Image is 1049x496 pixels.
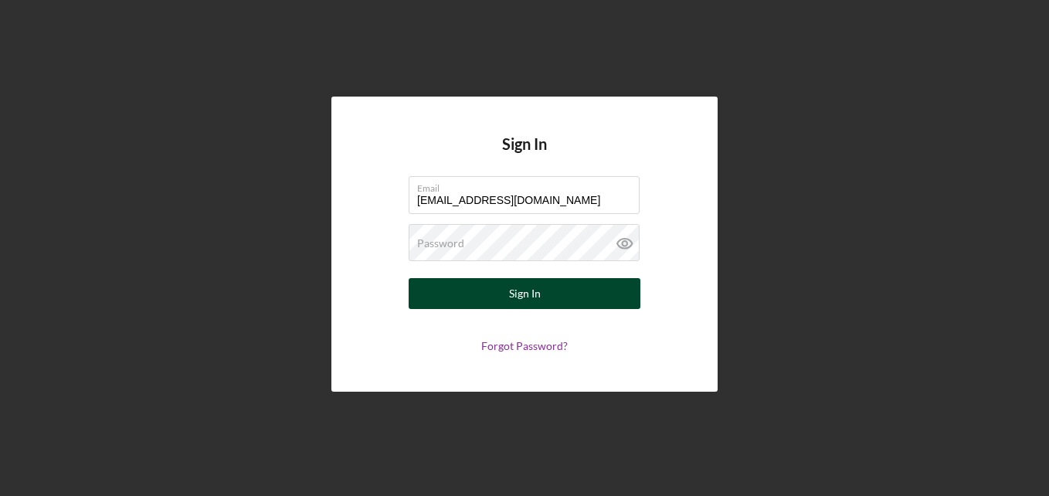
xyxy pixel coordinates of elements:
label: Password [417,237,464,250]
div: Sign In [509,278,541,309]
h4: Sign In [502,135,547,176]
button: Sign In [409,278,640,309]
label: Email [417,177,640,194]
a: Forgot Password? [481,339,568,352]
